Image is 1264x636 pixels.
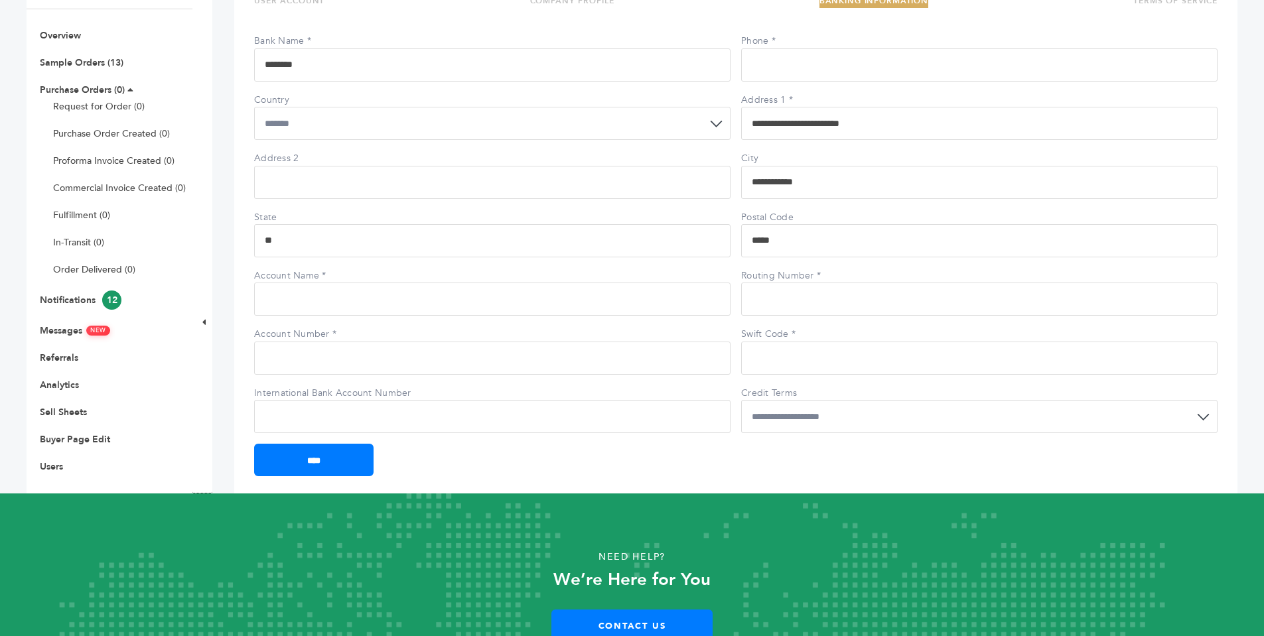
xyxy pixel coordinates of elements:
label: Swift Code [741,328,834,341]
label: City [741,152,834,165]
a: Proforma Invoice Created (0) [53,155,175,167]
a: Referrals [40,351,78,364]
label: Address 1 [741,94,834,107]
a: Notifications12 [40,294,121,306]
label: Account Name [254,269,347,283]
label: Account Number [254,328,347,341]
span: 12 [102,290,121,310]
a: Sell Sheets [40,406,87,418]
a: Commercial Invoice Created (0) [53,182,186,194]
a: Purchase Order Created (0) [53,127,170,140]
label: Routing Number [741,269,834,283]
a: Overview [40,29,81,42]
strong: We’re Here for You [553,568,711,592]
a: Buyer Page Edit [40,433,110,446]
label: State [254,211,347,224]
a: Order Delivered (0) [53,263,135,276]
label: Address 2 [254,152,347,165]
label: Phone [741,34,834,48]
label: Bank Name [254,34,347,48]
a: Sample Orders (13) [40,56,123,69]
p: Need Help? [63,547,1201,567]
label: Postal Code [741,211,834,224]
a: Analytics [40,379,79,391]
label: Country [254,94,347,107]
a: Fulfillment (0) [53,209,110,222]
span: NEW [86,326,110,336]
label: Credit Terms [741,387,834,400]
a: Purchase Orders (0) [40,84,125,96]
a: In-Transit (0) [53,236,104,249]
a: Users [40,460,63,473]
label: International Bank Account Number [254,387,411,400]
a: MessagesNEW [40,324,110,337]
a: Request for Order (0) [53,100,145,113]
